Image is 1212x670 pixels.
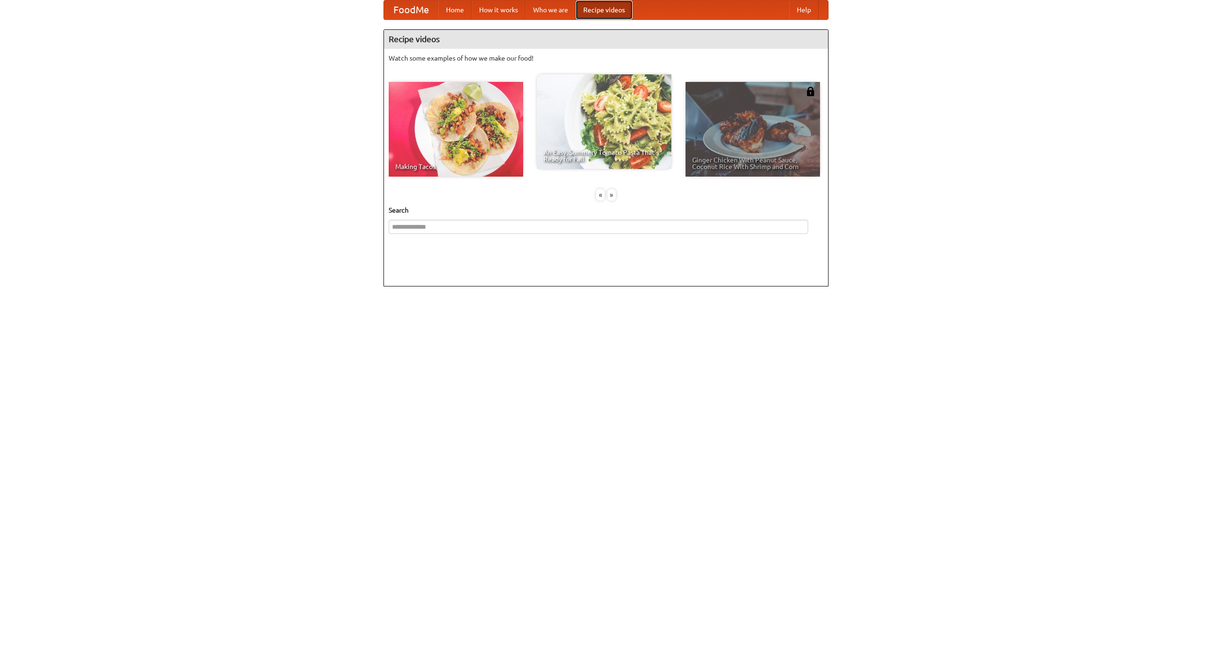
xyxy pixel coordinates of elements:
div: « [596,189,605,201]
a: Home [438,0,472,19]
a: How it works [472,0,526,19]
a: An Easy, Summery Tomato Pasta That's Ready for Fall [537,74,671,169]
div: » [607,189,616,201]
h5: Search [389,205,823,215]
p: Watch some examples of how we make our food! [389,54,823,63]
img: 483408.png [806,87,815,96]
h4: Recipe videos [384,30,828,49]
a: Help [789,0,819,19]
a: Who we are [526,0,576,19]
a: Making Tacos [389,82,523,177]
span: An Easy, Summery Tomato Pasta That's Ready for Fall [544,149,665,162]
a: Recipe videos [576,0,633,19]
a: FoodMe [384,0,438,19]
span: Making Tacos [395,163,517,170]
